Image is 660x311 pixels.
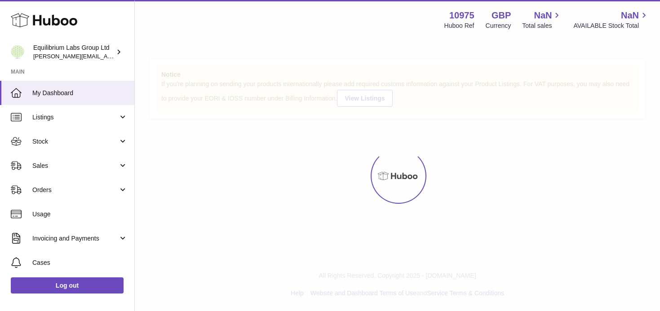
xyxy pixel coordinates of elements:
span: Listings [32,113,118,122]
span: My Dashboard [32,89,128,97]
span: Stock [32,137,118,146]
span: Invoicing and Payments [32,234,118,243]
div: Currency [486,22,511,30]
span: AVAILABLE Stock Total [573,22,649,30]
span: Total sales [522,22,562,30]
strong: 10975 [449,9,474,22]
span: NaN [621,9,639,22]
a: NaN AVAILABLE Stock Total [573,9,649,30]
img: h.woodrow@theliverclinic.com [11,45,24,59]
div: Equilibrium Labs Group Ltd [33,44,114,61]
strong: GBP [492,9,511,22]
a: Log out [11,277,124,293]
span: Cases [32,258,128,267]
span: [PERSON_NAME][EMAIL_ADDRESS][DOMAIN_NAME] [33,53,180,60]
span: Usage [32,210,128,219]
span: Orders [32,186,118,194]
a: NaN Total sales [522,9,562,30]
span: NaN [534,9,552,22]
span: Sales [32,162,118,170]
div: Huboo Ref [444,22,474,30]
